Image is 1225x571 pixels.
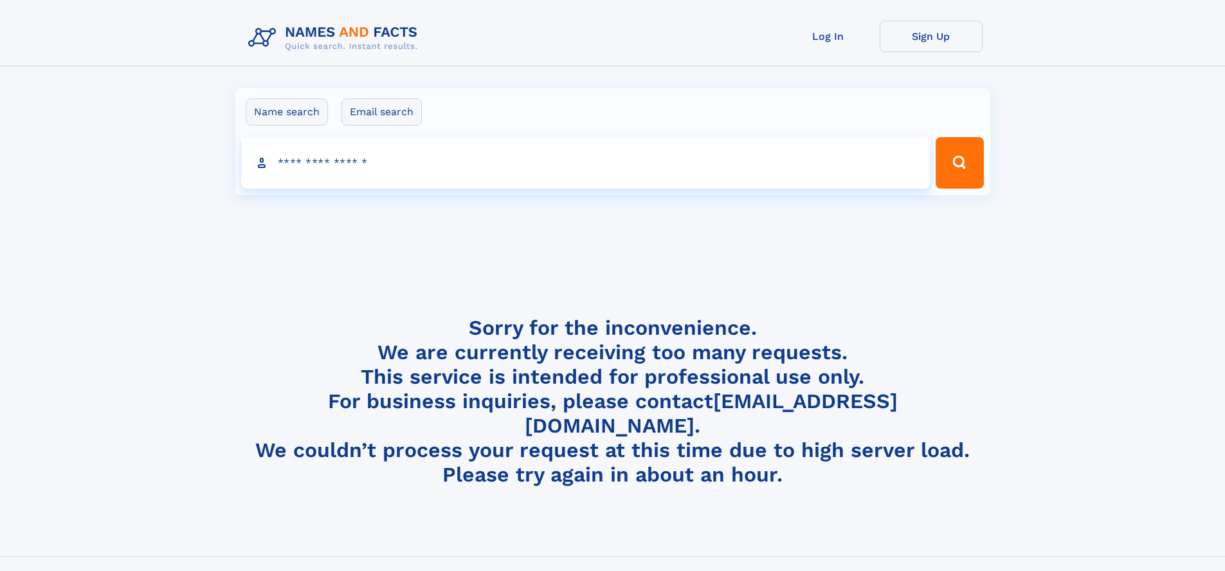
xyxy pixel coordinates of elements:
[936,137,983,189] button: Search Button
[880,21,983,52] a: Sign Up
[242,137,930,189] input: search input
[525,389,898,438] a: [EMAIL_ADDRESS][DOMAIN_NAME]
[246,98,328,126] label: Name search
[243,315,983,487] h4: Sorry for the inconvenience. We are currently receiving too many requests. This service is intend...
[777,21,880,52] a: Log In
[341,98,422,126] label: Email search
[243,21,428,55] img: Logo Names and Facts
